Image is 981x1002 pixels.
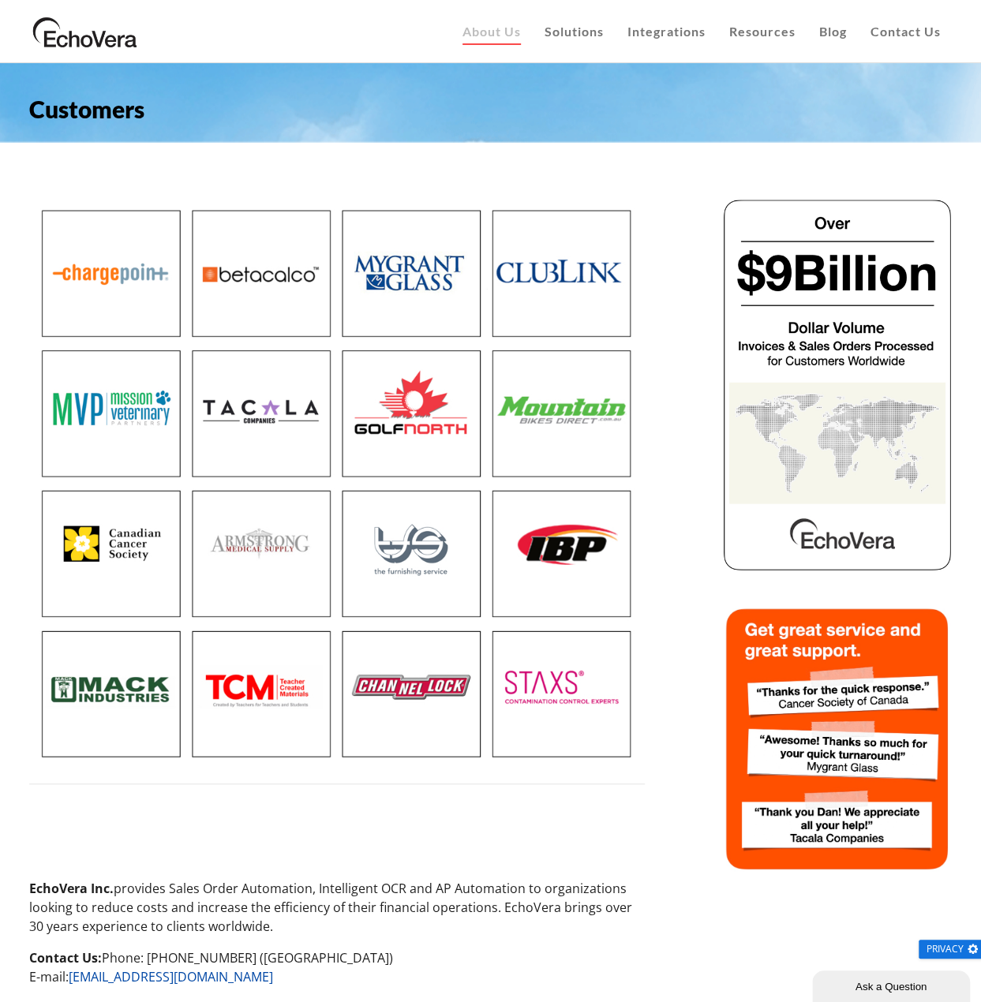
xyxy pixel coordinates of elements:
span: Integrations [627,24,706,39]
span: Customers [29,95,144,123]
p: provides Sales Order Automation, Intelligent OCR and AP Automation to organizations looking to re... [29,879,645,936]
span: Contact Us [871,24,941,39]
span: Privacy [927,944,964,953]
img: gear.png [966,942,979,955]
iframe: chat widget [812,967,973,1002]
p: Phone: [PHONE_NUMBER] ([GEOGRAPHIC_DATA]) E-mail: [29,948,645,986]
a: [EMAIL_ADDRESS][DOMAIN_NAME] [69,968,273,985]
strong: Contact Us: [29,949,102,966]
img: sales order automation [29,197,645,771]
img: EchoVera [29,12,141,51]
img: echovera intelligent ocr sales order automation [721,604,953,873]
img: echovera dollar volume [721,197,953,572]
span: About Us [462,24,521,39]
span: Solutions [545,24,604,39]
span: Resources [729,24,796,39]
span: Blog [819,24,847,39]
strong: EchoVera Inc. [29,880,114,897]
